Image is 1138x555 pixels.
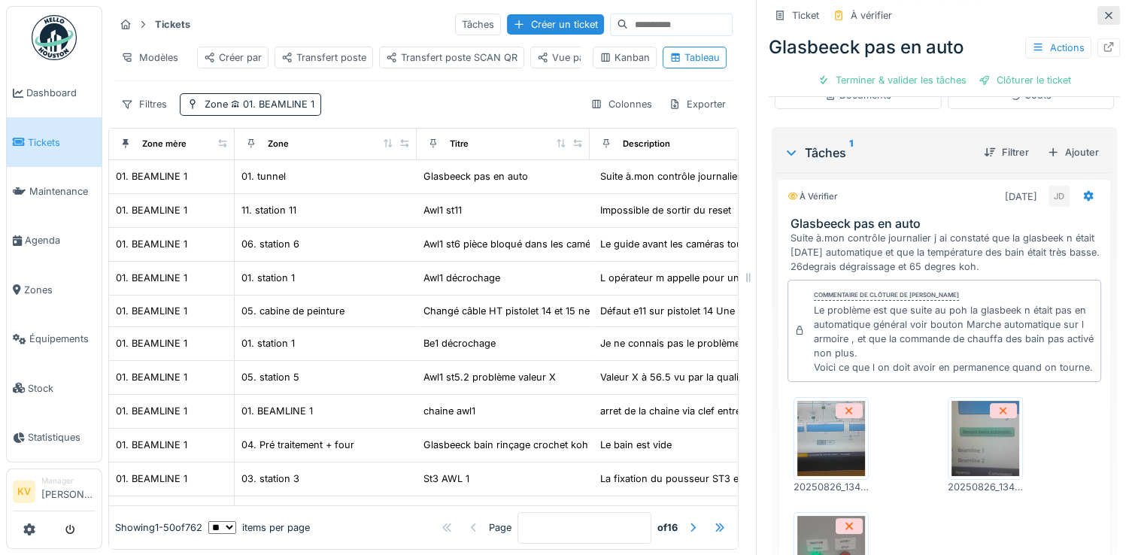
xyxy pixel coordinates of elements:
[791,231,1104,274] div: Suite à.mon contrôle journalier j ai constaté que la glasbeek n était [DATE] automatique et que l...
[241,336,295,350] div: 01. station 1
[814,290,959,301] div: Commentaire de clôture de [PERSON_NAME]
[814,303,1094,375] div: Le problème est que suite au poh la glasbeek n était pas en automatique général voir bouton March...
[241,203,296,217] div: 11. station 11
[784,144,972,162] div: Tâches
[812,70,973,90] div: Terminer & valider les tâches
[450,138,469,150] div: Titre
[28,135,96,150] span: Tickets
[599,50,650,65] div: Kanban
[116,237,187,251] div: 01. BEAMLINE 1
[116,304,187,318] div: 01. BEAMLINE 1
[851,8,892,23] div: À vérifier
[423,203,462,217] div: Awl1 st11
[116,169,187,183] div: 01. BEAMLINE 1
[600,203,731,217] div: Impossible de sortir du reset
[423,237,605,251] div: Awl1 st6 pièce bloqué dans les caméras
[241,438,354,452] div: 04. Pré traitement + four
[114,47,185,68] div: Modèles
[116,271,187,285] div: 01. BEAMLINE 1
[268,138,289,150] div: Zone
[26,86,96,100] span: Dashboard
[600,169,817,183] div: Suite à.mon contrôle journalier j ai constaté q...
[423,472,469,486] div: St3 AWL 1
[978,142,1035,162] div: Filtrer
[1025,37,1091,59] div: Actions
[423,370,556,384] div: Awl1 st5.2 problème valeur X
[600,304,825,318] div: Défaut e11 sur pistolet 14 Une heure après défa...
[792,8,819,23] div: Ticket
[241,169,286,183] div: 01. tunnel
[600,438,672,452] div: Le bain est vide
[7,265,102,314] a: Zones
[507,14,604,35] div: Créer un ticket
[204,50,262,65] div: Créer par
[142,138,187,150] div: Zone mère
[24,283,96,297] span: Zones
[849,144,853,162] sup: 1
[116,336,187,350] div: 01. BEAMLINE 1
[769,34,1120,61] div: Glasbeeck pas en auto
[28,430,96,444] span: Statistiques
[584,93,659,115] div: Colonnes
[116,203,187,217] div: 01. BEAMLINE 1
[600,271,830,285] div: L opérateur m appelle pour une lisse mal décroc...
[41,475,96,508] li: [PERSON_NAME]
[241,237,299,251] div: 06. station 6
[7,216,102,265] a: Agenda
[7,117,102,166] a: Tickets
[29,184,96,199] span: Maintenance
[13,481,35,503] li: KV
[794,480,869,494] div: 20250826_134747.jpg
[7,363,102,412] a: Stock
[791,217,1104,231] h3: Glasbeeck pas en auto
[241,472,299,486] div: 03. station 3
[1041,142,1105,162] div: Ajouter
[13,475,96,511] a: KV Manager[PERSON_NAME]
[787,190,837,203] div: À vérifier
[32,15,77,60] img: Badge_color-CXgf-gQk.svg
[228,99,314,110] span: 01. BEAMLINE 1
[423,271,500,285] div: Awl1 décrochage
[41,475,96,487] div: Manager
[115,520,202,535] div: Showing 1 - 50 of 762
[1048,186,1070,207] div: JD
[281,50,366,65] div: Transfert poste
[149,17,196,32] strong: Tickets
[600,404,809,418] div: arret de la chaine via clef entretien .. ne fon...
[25,233,96,247] span: Agenda
[7,413,102,462] a: Statistiques
[116,472,187,486] div: 01. BEAMLINE 1
[600,336,834,350] div: Je ne connais pas le problème mais impossible d...
[423,404,475,418] div: chaine awl1
[600,370,747,384] div: Valeur X à 56.5 vu par la qualité
[537,50,621,65] div: Vue par défaut
[951,401,1019,476] img: ffpoupals0wok2ml1wutvht7r7hq
[423,438,588,452] div: Glasbeeck bain rinçage crochet koh
[600,472,824,486] div: La fixation du pousseur ST3 est HS serait-il po...
[423,304,593,318] div: Changé câble HT pistolet 14 et 15 ne1
[28,381,96,396] span: Stock
[623,138,670,150] div: Description
[241,304,344,318] div: 05. cabine de peinture
[208,520,310,535] div: items per page
[669,50,720,65] div: Tableau
[116,438,187,452] div: 01. BEAMLINE 1
[241,404,313,418] div: 01. BEAMLINE 1
[973,70,1077,90] div: Clôturer le ticket
[423,169,528,183] div: Glasbeeck pas en auto
[423,336,496,350] div: Be1 décrochage
[116,370,187,384] div: 01. BEAMLINE 1
[455,14,501,35] div: Tâches
[241,370,299,384] div: 05. station 5
[386,50,517,65] div: Transfert poste SCAN QR
[600,237,826,251] div: Le guide avant les caméras touché la pièce lors...
[662,93,733,115] div: Exporter
[205,97,314,111] div: Zone
[489,520,511,535] div: Page
[7,167,102,216] a: Maintenance
[116,404,187,418] div: 01. BEAMLINE 1
[7,68,102,117] a: Dashboard
[948,480,1023,494] div: 20250826_134739.jpg
[797,401,865,476] img: gwuj2085ockyu77en8w1p0litke0
[29,332,96,346] span: Équipements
